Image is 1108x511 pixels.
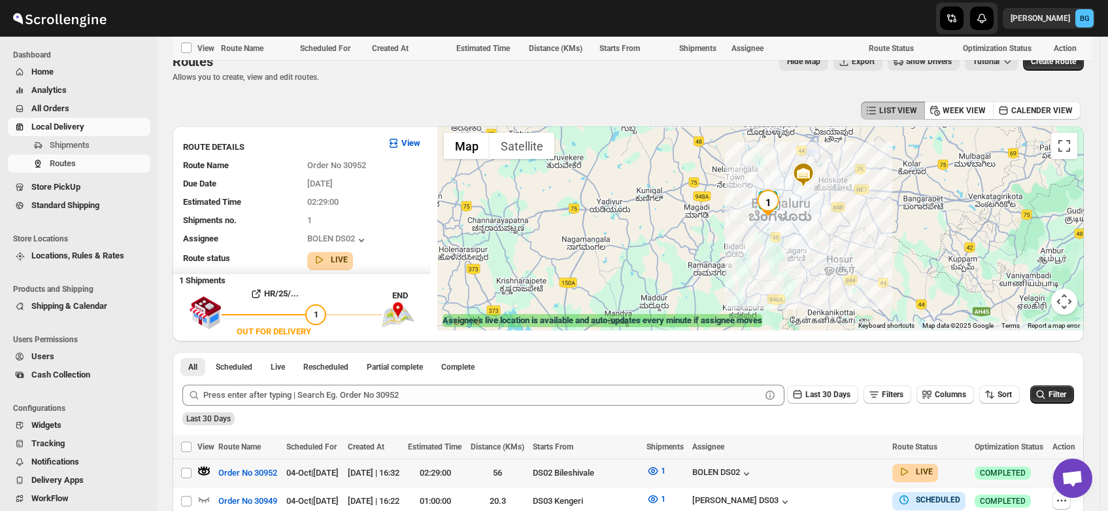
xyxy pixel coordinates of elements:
[8,247,150,265] button: Locations, Rules & Rates
[183,197,241,207] span: Estimated Time
[300,44,350,53] span: Scheduled For
[852,56,875,67] span: Export
[529,44,582,53] span: Distance (KMs)
[8,416,150,434] button: Widgets
[312,253,348,266] button: LIVE
[13,50,150,60] span: Dashboard
[916,467,933,476] b: LIVE
[639,461,673,482] button: 1
[307,234,368,247] button: BOLEN DS02
[8,136,150,154] button: Shipments
[1080,14,1090,23] text: BG
[8,453,150,471] button: Notifications
[50,158,76,168] span: Routes
[1053,459,1092,498] div: Open chat
[31,420,61,430] span: Widgets
[8,471,150,489] button: Delivery Apps
[372,44,409,53] span: Created At
[892,442,937,451] span: Route Status
[533,467,639,480] div: DS02 Bileshivale
[31,301,107,311] span: Shipping & Calendar
[898,493,960,506] button: SCHEDULED
[8,347,150,366] button: Users
[661,494,665,504] span: 1
[303,362,348,372] span: Rescheduled
[348,467,401,480] div: [DATE] | 16:32
[183,253,230,263] span: Route status
[173,269,226,285] b: 1 Shipments
[922,322,994,329] span: Map data ©2025 Google
[639,489,673,510] button: 1
[218,442,261,451] span: Route Name
[443,314,762,327] label: Assignee's live location is available and auto-updates every minute if assignee moves
[286,442,337,451] span: Scheduled For
[401,138,420,148] b: View
[31,370,90,379] span: Cash Collection
[183,215,237,225] span: Shipments no.
[218,495,277,508] span: Order No 30949
[307,179,333,188] span: [DATE]
[1051,133,1077,159] button: Toggle fullscreen view
[31,251,124,260] span: Locations, Rules & Rates
[1049,390,1066,399] span: Filter
[13,234,150,244] span: Store Locations
[963,44,1032,53] span: Optimization Status
[898,465,933,478] button: LIVE
[31,351,54,361] span: Users
[8,366,150,384] button: Cash Collection
[408,495,463,508] div: 01:00:00
[935,390,966,399] span: Columns
[382,302,414,327] img: trip_end.png
[533,442,573,451] span: Starts From
[924,101,994,120] button: WEEK VIEW
[1011,105,1073,116] span: CALENDER VIEW
[31,67,54,77] span: Home
[188,362,197,372] span: All
[980,468,1026,478] span: COMPLETED
[31,457,79,467] span: Notifications
[183,160,229,170] span: Route Name
[692,442,724,451] span: Assignee
[916,495,960,504] b: SCHEDULED
[692,495,792,508] button: [PERSON_NAME] DS03
[408,442,462,451] span: Estimated Time
[805,390,850,399] span: Last 30 Days
[787,385,858,404] button: Last 30 Days
[8,297,150,315] button: Shipping & Calendar
[31,103,69,113] span: All Orders
[286,468,339,478] span: 04-Oct | [DATE]
[183,234,218,243] span: Assignee
[31,493,69,503] span: WorkFlow
[993,101,1081,120] button: CALENDER VIEW
[307,215,312,225] span: 1
[31,475,84,485] span: Delivery Apps
[31,122,84,132] span: Local Delivery
[10,2,109,35] img: ScrollEngine
[599,44,640,53] span: Starts From
[882,390,903,399] span: Filters
[998,390,1012,399] span: Sort
[307,197,339,207] span: 02:29:00
[879,105,917,116] span: LIST VIEW
[1031,56,1076,67] span: Create Route
[210,463,285,484] button: Order No 30952
[916,385,974,404] button: Columns
[864,385,911,404] button: Filters
[8,63,150,81] button: Home
[692,467,753,480] button: BOLEN DS02
[189,287,222,338] img: shop.svg
[197,44,214,53] span: View
[1023,52,1084,71] button: Create Route
[31,182,80,192] span: Store PickUp
[180,358,205,376] button: All routes
[471,467,526,480] div: 56
[271,362,285,372] span: Live
[441,362,475,372] span: Complete
[186,414,231,423] span: Last 30 Days
[379,133,428,154] button: View
[348,442,384,451] span: Created At
[1001,322,1020,329] a: Terms (opens in new tab)
[1051,289,1077,315] button: Map camera controls
[331,255,348,264] b: LIVE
